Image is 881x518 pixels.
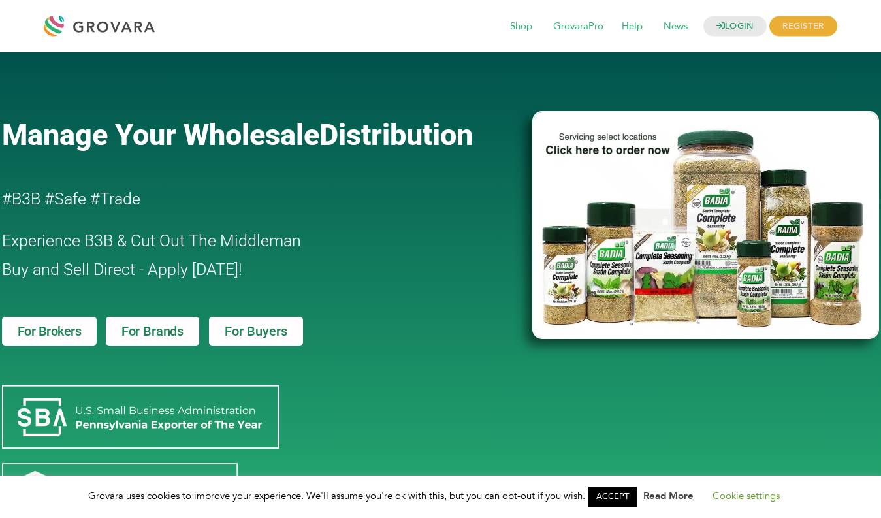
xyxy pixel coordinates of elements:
[544,14,613,39] span: GrovaraPro
[643,489,694,502] a: Read More
[225,325,287,338] span: For Buyers
[319,118,473,152] span: Distribution
[2,118,511,152] a: Manage Your WholesaleDistribution
[654,14,697,39] span: News
[769,16,837,37] span: REGISTER
[2,260,242,279] span: Buy and Sell Direct - Apply [DATE]!
[209,317,303,346] a: For Buyers
[544,20,613,34] a: GrovaraPro
[18,325,82,338] span: For Brokers
[703,16,767,37] a: LOGIN
[501,20,541,34] a: Shop
[106,317,199,346] a: For Brands
[2,118,319,152] span: Manage Your Wholesale
[2,231,301,250] span: Experience B3B & Cut Out The Middleman
[501,14,541,39] span: Shop
[613,20,652,34] a: Help
[713,489,780,502] a: Cookie settings
[588,487,637,507] a: ACCEPT
[613,14,652,39] span: Help
[88,489,793,502] span: Grovara uses cookies to improve your experience. We'll assume you're ok with this, but you can op...
[2,185,458,214] h2: #B3B #Safe #Trade
[654,20,697,34] a: News
[2,317,97,346] a: For Brokers
[121,325,184,338] span: For Brands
